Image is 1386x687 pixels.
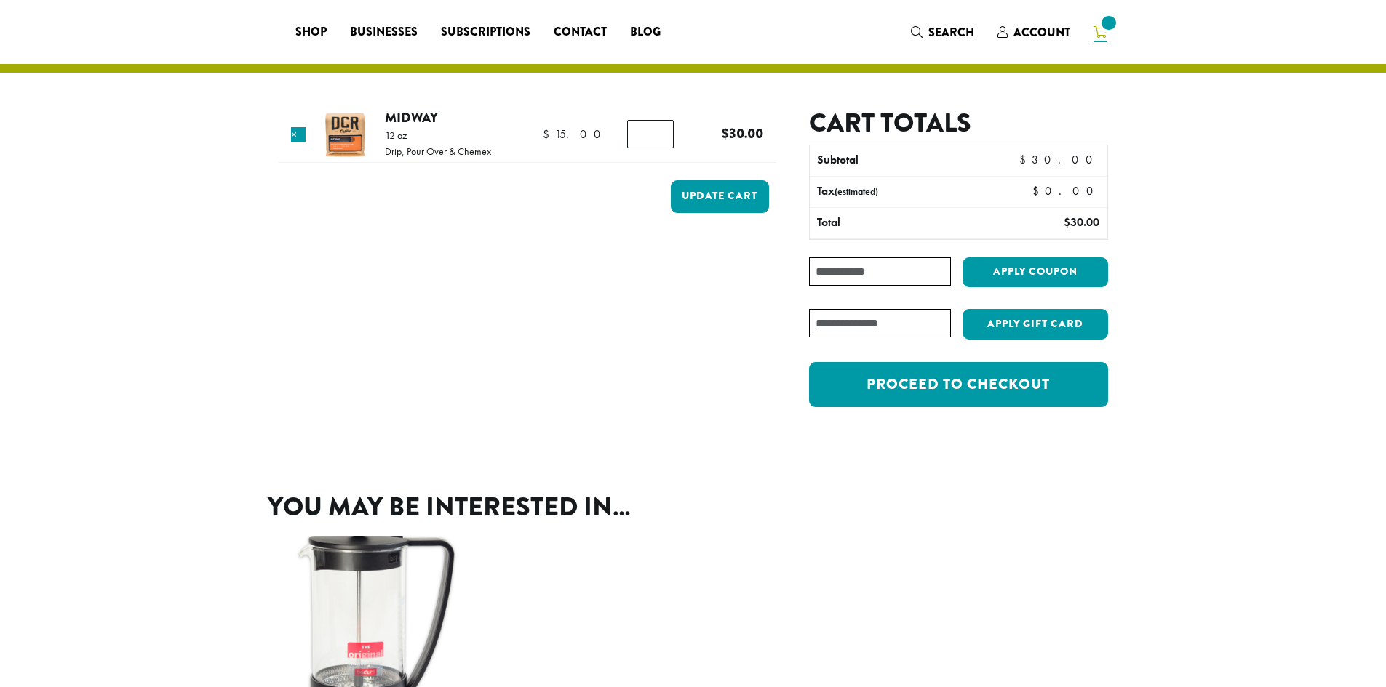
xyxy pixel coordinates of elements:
bdi: 30.00 [722,124,763,143]
span: $ [543,126,555,142]
small: (estimated) [835,185,878,198]
th: Subtotal [810,145,988,176]
span: Blog [630,23,661,41]
th: Tax [810,177,1020,207]
bdi: 0.00 [1032,183,1100,198]
span: $ [1019,152,1032,167]
span: $ [1064,214,1070,230]
img: Midway [322,111,369,158]
input: Product quantity [627,120,674,148]
button: Update cart [671,180,769,213]
span: Account [1013,24,1070,41]
span: Subscriptions [441,23,530,41]
h2: You may be interested in… [268,491,1119,523]
a: Midway [385,108,438,127]
span: $ [1032,183,1045,198]
button: Apply Gift Card [963,309,1108,340]
a: Search [899,20,986,44]
span: Search [928,24,974,41]
span: $ [722,124,729,143]
span: Shop [295,23,327,41]
span: Businesses [350,23,418,41]
a: Proceed to checkout [809,362,1107,407]
bdi: 30.00 [1064,214,1099,230]
a: Shop [284,20,338,44]
button: Apply coupon [963,257,1108,287]
h2: Cart totals [809,108,1107,139]
bdi: 30.00 [1019,152,1099,167]
p: 12 oz [385,130,491,140]
p: Drip, Pour Over & Chemex [385,146,491,156]
bdi: 15.00 [543,126,608,142]
th: Total [810,208,988,238]
a: Remove this item [291,127,306,142]
span: Contact [554,23,607,41]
